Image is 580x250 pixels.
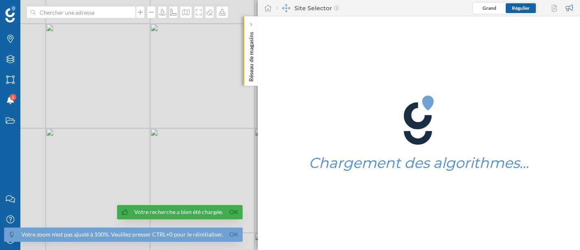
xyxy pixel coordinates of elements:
[228,230,241,239] a: Ok
[13,6,53,13] span: Assistance
[282,4,290,12] img: dashboards-manager.svg
[228,208,241,217] a: Ok
[12,93,14,101] span: 8
[512,5,530,11] span: Régulier
[22,230,224,239] div: Votre zoom n'est pas ajusté à 100%. Veuillez presser CTRL+0 pour le réinitialiser.
[483,5,496,11] span: Grand
[5,6,15,22] img: Logo Geoblink
[276,4,339,12] div: Site Selector
[247,29,255,82] p: Réseau de magasins
[309,155,529,171] h1: Chargement des algorithmes…
[135,208,224,216] div: Votre recherche a bien été chargée.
